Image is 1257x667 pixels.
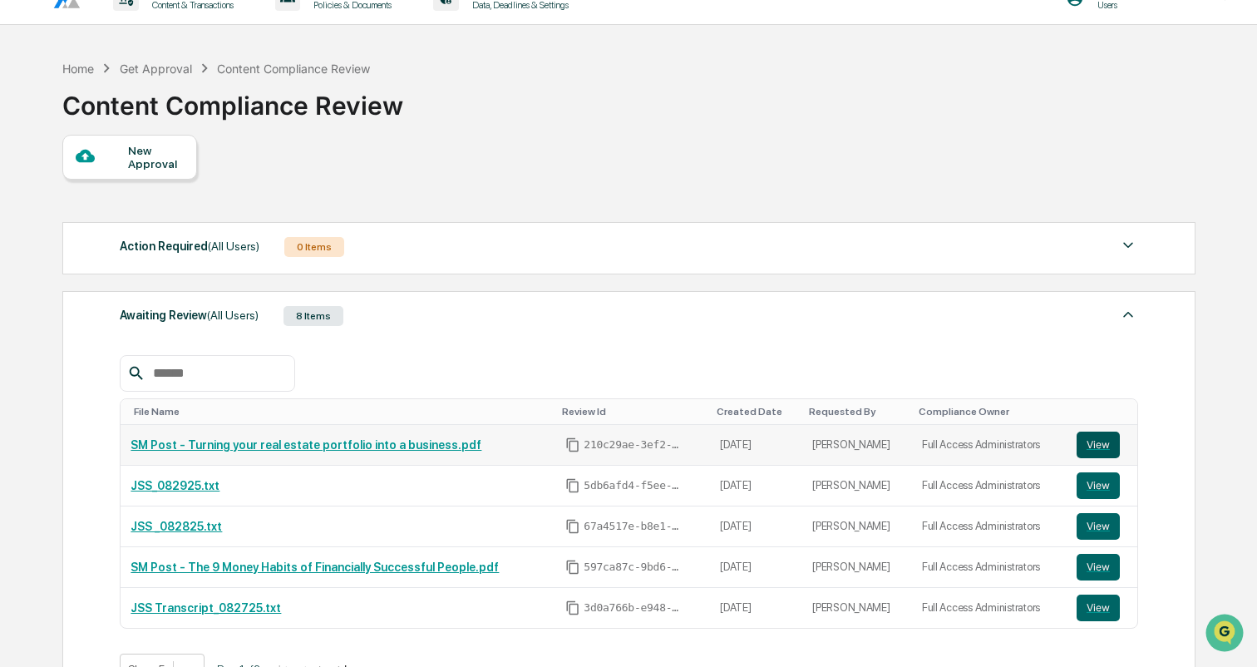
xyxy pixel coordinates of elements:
[131,561,499,574] a: SM Post - The 9 Money Habits of Financially Successful People.pdf
[1118,304,1138,324] img: caret
[165,282,201,294] span: Pylon
[584,479,683,492] span: 5db6afd4-f5ee-4ade-bf5e-1fa280966da0
[1077,432,1120,458] button: View
[710,506,802,547] td: [DATE]
[17,35,303,62] p: How can we help?
[131,438,481,452] a: SM Post - Turning your real estate portfolio into a business.pdf
[584,601,683,615] span: 3d0a766b-e948-4ecf-9ae5-d0f61d043c4c
[10,235,111,264] a: 🔎Data Lookup
[912,466,1067,506] td: Full Access Administrators
[207,309,259,322] span: (All Users)
[802,588,912,628] td: [PERSON_NAME]
[208,240,259,253] span: (All Users)
[134,406,549,417] div: Toggle SortBy
[131,479,219,492] a: JSS_082925.txt
[33,241,105,258] span: Data Lookup
[809,406,905,417] div: Toggle SortBy
[10,203,114,233] a: 🖐️Preclearance
[1077,554,1120,581] button: View
[565,600,580,615] span: Copy Id
[120,304,259,326] div: Awaiting Review
[1077,472,1120,499] button: View
[33,210,107,226] span: Preclearance
[1077,513,1127,540] a: View
[1204,612,1249,657] iframe: Open customer support
[17,243,30,256] div: 🔎
[131,601,281,615] a: JSS Transcript_082725.txt
[710,425,802,466] td: [DATE]
[217,62,370,76] div: Content Compliance Review
[62,62,94,76] div: Home
[131,520,222,533] a: JSS _082825.txt
[121,211,134,225] div: 🗄️
[802,547,912,588] td: [PERSON_NAME]
[565,437,580,452] span: Copy Id
[912,588,1067,628] td: Full Access Administrators
[562,406,703,417] div: Toggle SortBy
[1077,432,1127,458] a: View
[57,144,210,157] div: We're available if you need us!
[802,425,912,466] td: [PERSON_NAME]
[565,478,580,493] span: Copy Id
[17,127,47,157] img: 1746055101610-c473b297-6a78-478c-a979-82029cc54cd1
[283,306,343,326] div: 8 Items
[584,561,683,574] span: 597ca87c-9bd6-437e-b685-01d088c12d18
[1077,472,1127,499] a: View
[912,547,1067,588] td: Full Access Administrators
[912,425,1067,466] td: Full Access Administrators
[1077,554,1127,581] a: View
[283,132,303,152] button: Start new chat
[565,560,580,575] span: Copy Id
[1080,406,1131,417] div: Toggle SortBy
[137,210,206,226] span: Attestations
[584,438,683,452] span: 210c29ae-3ef2-46e9-95f5-66485f536cb1
[717,406,796,417] div: Toggle SortBy
[1118,235,1138,255] img: caret
[284,237,344,257] div: 0 Items
[62,77,403,121] div: Content Compliance Review
[57,127,273,144] div: Start new chat
[710,466,802,506] td: [DATE]
[1077,595,1127,621] a: View
[919,406,1060,417] div: Toggle SortBy
[710,588,802,628] td: [DATE]
[912,506,1067,547] td: Full Access Administrators
[565,519,580,534] span: Copy Id
[128,144,184,170] div: New Approval
[114,203,213,233] a: 🗄️Attestations
[1077,513,1120,540] button: View
[710,547,802,588] td: [DATE]
[17,211,30,225] div: 🖐️
[1077,595,1120,621] button: View
[120,62,192,76] div: Get Approval
[120,235,259,257] div: Action Required
[802,466,912,506] td: [PERSON_NAME]
[584,520,683,533] span: 67a4517e-b8e1-4e73-849b-6268800c4ca8
[802,506,912,547] td: [PERSON_NAME]
[117,281,201,294] a: Powered byPylon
